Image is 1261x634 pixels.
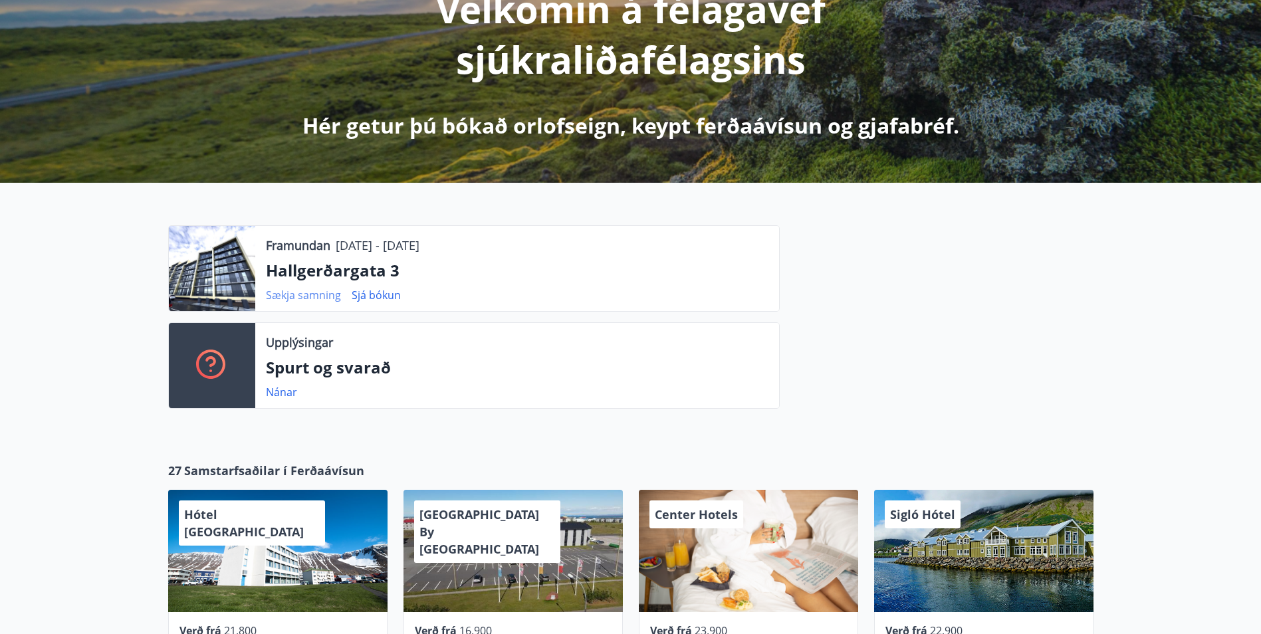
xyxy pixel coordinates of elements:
[352,288,401,302] a: Sjá bókun
[266,288,341,302] a: Sækja samning
[266,259,768,282] p: Hallgerðargata 3
[302,111,959,140] p: Hér getur þú bókað orlofseign, keypt ferðaávísun og gjafabréf.
[184,462,364,479] span: Samstarfsaðilar í Ferðaávísun
[266,237,330,254] p: Framundan
[419,506,539,557] span: [GEOGRAPHIC_DATA] By [GEOGRAPHIC_DATA]
[890,506,955,522] span: Sigló Hótel
[266,356,768,379] p: Spurt og svarað
[655,506,738,522] span: Center Hotels
[266,334,333,351] p: Upplýsingar
[266,385,297,399] a: Nánar
[168,462,181,479] span: 27
[336,237,419,254] p: [DATE] - [DATE]
[184,506,304,540] span: Hótel [GEOGRAPHIC_DATA]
